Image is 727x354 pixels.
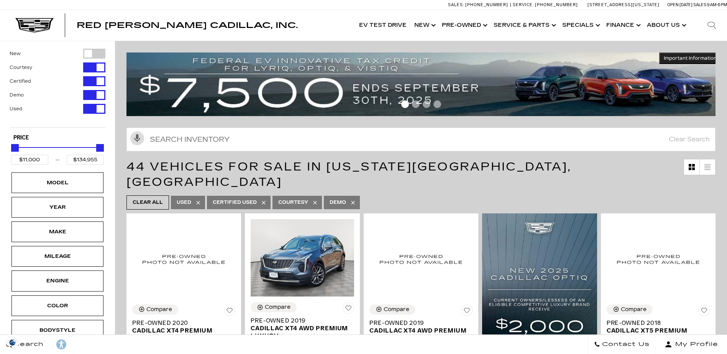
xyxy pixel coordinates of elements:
[38,326,77,334] div: Bodystyle
[369,219,473,299] img: 2019 Cadillac XT4 AWD Premium Luxury
[490,10,558,41] a: Service & Parts
[600,339,650,350] span: Contact Us
[177,198,191,207] span: Used
[693,2,707,7] span: Sales:
[251,317,348,324] span: Pre-Owned 2019
[251,302,297,312] button: Compare Vehicle
[607,219,710,299] img: 2018 Cadillac XT5 Premium Luxury AWD
[448,2,464,7] span: Sales:
[369,319,473,342] a: Pre-Owned 2019Cadillac XT4 AWD Premium Luxury
[707,2,727,7] span: 9 AM-6 PM
[38,203,77,211] div: Year
[12,339,44,350] span: Search
[461,305,473,319] button: Save Vehicle
[126,160,571,189] span: 44 Vehicles for Sale in [US_STATE][GEOGRAPHIC_DATA], [GEOGRAPHIC_DATA]
[602,10,643,41] a: Finance
[126,52,721,116] img: vrp-tax-ending-august-version
[607,305,653,315] button: Compare Vehicle
[10,105,22,113] label: Used
[132,219,235,299] img: 2020 Cadillac XT4 Premium Luxury
[11,270,103,291] div: EngineEngine
[38,252,77,261] div: Mileage
[664,55,717,61] span: Important Information
[10,49,105,127] div: Filter by Vehicle Type
[38,277,77,285] div: Engine
[369,327,467,342] span: Cadillac XT4 AWD Premium Luxury
[4,338,21,346] img: Opt-Out Icon
[643,10,689,41] a: About Us
[410,10,438,41] a: New
[621,306,647,313] div: Compare
[11,246,103,267] div: MileageMileage
[146,306,172,313] div: Compare
[588,335,656,354] a: Contact Us
[384,306,409,313] div: Compare
[10,50,21,57] label: New
[672,339,718,350] span: My Profile
[401,100,409,108] span: Go to slide 1
[126,128,716,151] input: Search Inventory
[132,319,230,327] span: Pre-Owned 2020
[130,131,144,145] svg: Click to toggle on voice search
[4,338,21,346] section: Click to Open Cookie Consent Modal
[38,179,77,187] div: Model
[132,319,235,342] a: Pre-Owned 2020Cadillac XT4 Premium Luxury
[11,172,103,193] div: ModelModel
[607,319,704,327] span: Pre-Owned 2018
[423,100,430,108] span: Go to slide 3
[558,10,602,41] a: Specials
[369,305,415,315] button: Compare Vehicle
[659,52,721,64] button: Important Information
[11,141,104,165] div: Price
[588,2,660,7] a: [STREET_ADDRESS][US_STATE]
[10,77,31,85] label: Certified
[369,319,467,327] span: Pre-Owned 2019
[343,302,354,317] button: Save Vehicle
[11,295,103,316] div: ColorColor
[132,327,230,342] span: Cadillac XT4 Premium Luxury
[77,21,298,29] a: Red [PERSON_NAME] Cadillac, Inc.
[251,219,354,297] img: 2019 Cadillac XT4 AWD Premium Luxury
[133,198,163,207] span: Clear All
[13,134,102,141] h5: Price
[38,302,77,310] div: Color
[10,91,24,99] label: Demo
[38,228,77,236] div: Make
[77,21,298,30] span: Red [PERSON_NAME] Cadillac, Inc.
[656,335,727,354] button: Open user profile menu
[667,2,693,7] span: Open [DATE]
[11,197,103,218] div: YearYear
[96,144,104,152] div: Maximum Price
[278,198,308,207] span: Courtesy
[11,320,103,341] div: BodystyleBodystyle
[510,3,580,7] a: Service: [PHONE_NUMBER]
[132,305,178,315] button: Compare Vehicle
[11,221,103,242] div: MakeMake
[330,198,346,207] span: Demo
[535,2,578,7] span: [PHONE_NUMBER]
[213,198,257,207] span: Certified Used
[438,10,490,41] a: Pre-Owned
[67,155,104,165] input: Maximum
[698,305,710,319] button: Save Vehicle
[15,18,54,33] img: Cadillac Dark Logo with Cadillac White Text
[465,2,508,7] span: [PHONE_NUMBER]
[251,317,354,340] a: Pre-Owned 2019Cadillac XT4 AWD Premium Luxury
[412,100,420,108] span: Go to slide 2
[433,100,441,108] span: Go to slide 4
[355,10,410,41] a: EV Test Drive
[11,155,48,165] input: Minimum
[251,324,348,340] span: Cadillac XT4 AWD Premium Luxury
[10,64,32,71] label: Courtesy
[224,305,235,319] button: Save Vehicle
[607,319,710,342] a: Pre-Owned 2018Cadillac XT5 Premium Luxury AWD
[11,144,19,152] div: Minimum Price
[265,304,290,311] div: Compare
[448,3,510,7] a: Sales: [PHONE_NUMBER]
[607,327,704,342] span: Cadillac XT5 Premium Luxury AWD
[513,2,534,7] span: Service:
